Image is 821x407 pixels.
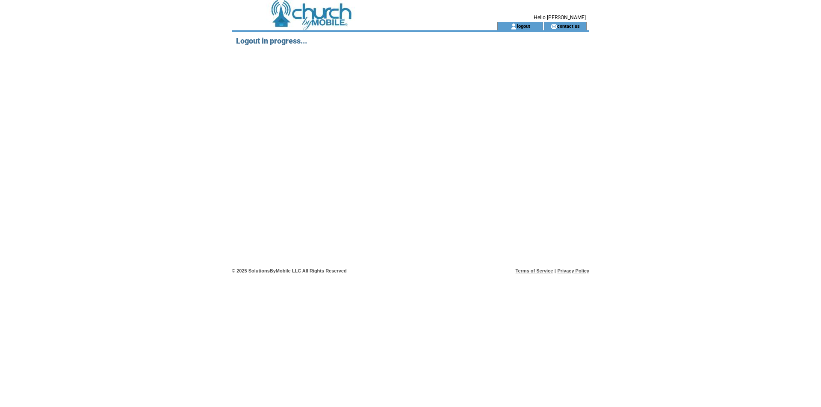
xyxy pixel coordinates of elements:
[236,36,307,45] span: Logout in progress...
[232,268,347,273] span: © 2025 SolutionsByMobile LLC All Rights Reserved
[557,268,589,273] a: Privacy Policy
[516,268,553,273] a: Terms of Service
[517,23,530,29] a: logout
[555,268,556,273] span: |
[551,23,557,30] img: contact_us_icon.gif
[534,15,586,20] span: Hello [PERSON_NAME]
[511,23,517,30] img: account_icon.gif
[557,23,580,29] a: contact us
